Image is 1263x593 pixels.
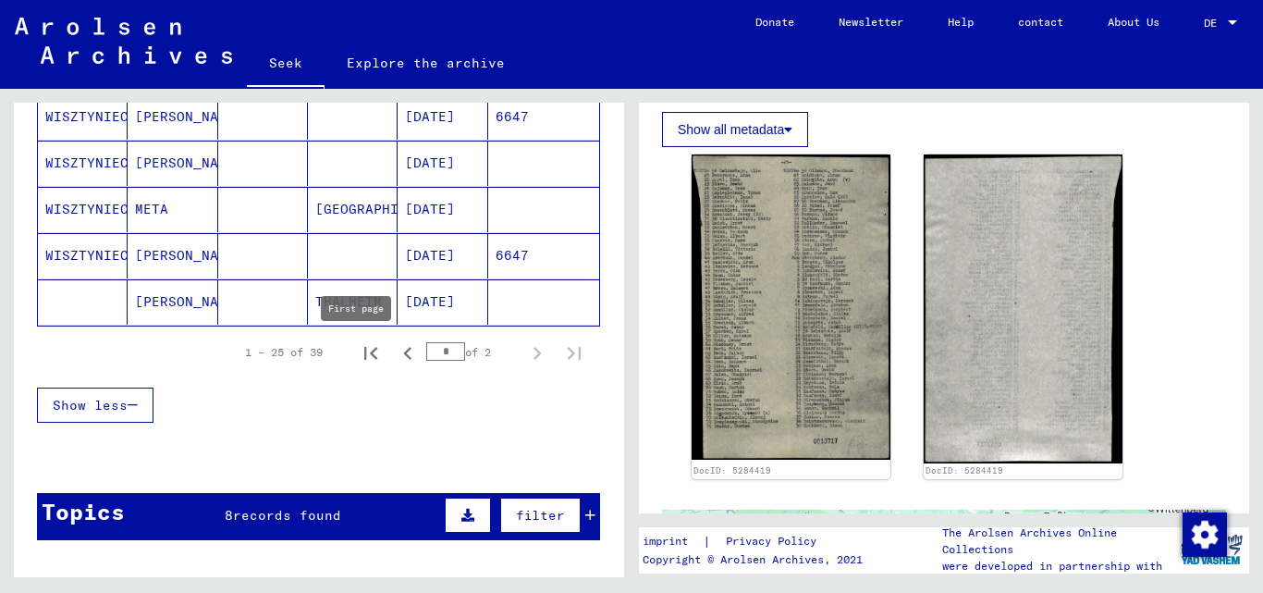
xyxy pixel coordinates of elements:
button: Next page [519,334,556,371]
img: Change consent [1183,513,1227,557]
button: Previous page [389,334,426,371]
font: [DATE] [405,293,455,310]
font: contact [1018,15,1063,29]
font: Help [948,15,974,29]
font: records found [233,507,341,524]
font: imprint [643,534,688,548]
font: Show all metadata [678,122,784,137]
a: imprint [643,532,703,551]
font: About Us [1108,15,1159,29]
font: 1 – 25 of 39 [245,345,323,359]
img: 002.jpg [924,154,1122,463]
font: [DATE] [405,201,455,217]
font: were developed in partnership with [942,559,1162,573]
font: of 2 [465,345,491,359]
font: 6647 [496,108,529,125]
font: Topics [42,498,125,525]
font: WISZTYNIECKI [45,247,145,264]
button: Last page [556,334,593,371]
a: DocID: 5284419 [693,465,771,476]
font: DE [1204,16,1217,30]
font: filter [516,507,565,524]
img: 001.jpg [692,154,890,460]
button: Show less [37,388,153,423]
font: [DATE] [405,154,455,171]
font: Privacy Policy [726,534,816,548]
font: WISZTYNIECKI [45,154,145,171]
button: Show all metadata [662,112,808,147]
font: Newsletter [839,15,903,29]
font: | [703,533,711,550]
font: THALHEIM [315,293,382,310]
font: Copyright © Arolsen Archives, 2021 [643,552,863,566]
a: Explore the archive [325,41,527,85]
font: [GEOGRAPHIC_DATA] [315,201,457,217]
font: WISZTYNIECKI [45,201,145,217]
font: [DATE] [405,247,455,264]
font: 8 [225,507,233,524]
font: Show less [53,397,128,414]
font: [PERSON_NAME] [135,293,243,310]
a: Privacy Policy [711,532,839,551]
img: Arolsen_neg.svg [15,18,232,64]
font: Donate [755,15,794,29]
font: [PERSON_NAME] [135,108,243,125]
font: WISZTYNIECKI [45,108,145,125]
img: yv_logo.png [1177,526,1246,573]
font: Seek [269,55,302,71]
button: filter [500,498,581,533]
font: 6647 [496,247,529,264]
font: Explore the archive [347,55,505,71]
font: META [135,201,168,217]
font: [DATE] [405,108,455,125]
button: First page [352,334,389,371]
font: [PERSON_NAME] [135,247,243,264]
a: Seek [247,41,325,89]
a: DocID: 5284419 [926,465,1003,476]
font: [PERSON_NAME] [135,154,243,171]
